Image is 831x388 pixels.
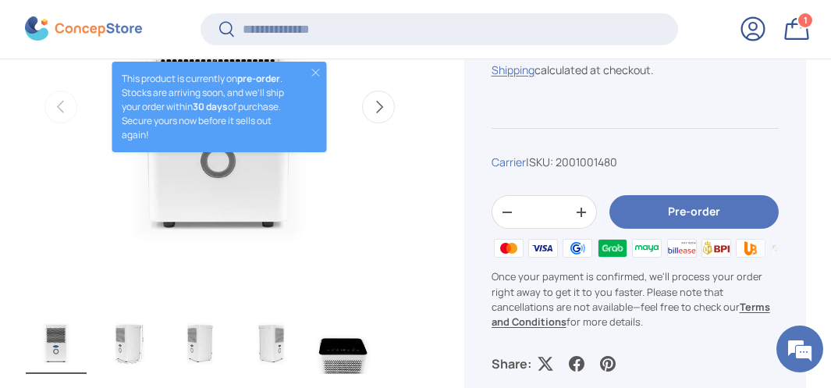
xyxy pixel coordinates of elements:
img: bpi [699,237,733,260]
img: carrier-dehumidifier-12-liter-left-side-with-dimensions-view-concepstore [98,311,158,374]
img: carrier-dehumidifier-12-liter-full-view-concepstore [26,311,87,374]
img: ConcepStore [25,17,142,41]
p: Once your payment is confirmed, we'll process your order right away to get it to you faster. Plea... [492,269,779,329]
img: gcash [560,237,595,260]
a: Carrier [492,155,526,169]
img: maya [630,237,664,260]
img: billease [664,237,698,260]
button: Pre-order [609,195,779,229]
img: master [492,237,526,260]
img: carrier-dehumidifier-12-liter-right-side-view-concepstore [241,311,302,374]
img: ubp [733,237,768,260]
img: visa [526,237,560,260]
a: Terms and Conditions [492,300,770,329]
img: carrier-dehumidifier-12-liter-left-side-view-concepstore [169,311,230,374]
p: Share: [492,354,531,373]
img: qrph [769,237,803,260]
p: This product is currently on . Stocks are arriving soon, and we’ll ship your order within of purc... [122,72,296,142]
a: Shipping [492,62,534,77]
span: 2001001480 [556,155,617,169]
span: SKU: [529,155,553,169]
img: carrier-dehumidifier-12-liter-top-with-buttons-view-concepstore [313,311,374,374]
strong: 30 days [193,100,228,113]
span: | [526,155,617,169]
img: grabpay [595,237,630,260]
div: calculated at checkout. [492,62,779,78]
strong: pre-order [237,72,280,85]
span: 1 [804,15,808,27]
